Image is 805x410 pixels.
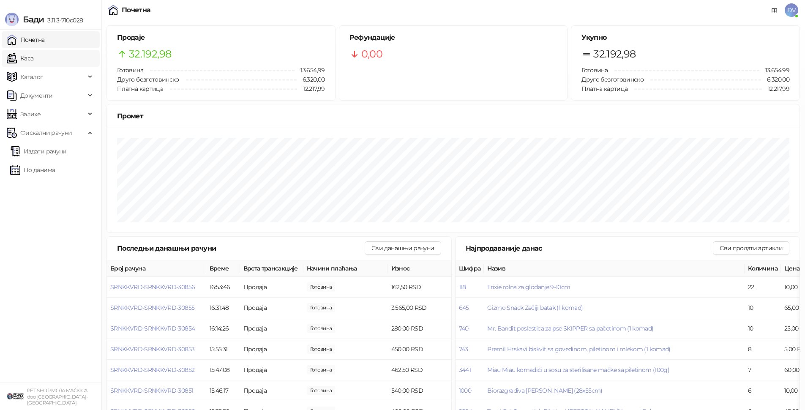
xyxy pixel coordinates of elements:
td: 16:31:48 [206,298,240,318]
td: 16:14:26 [206,318,240,339]
span: 6.320,00 [297,75,325,84]
td: 22 [745,277,781,298]
td: 462,50 RSD [388,360,451,380]
td: 7 [745,360,781,380]
button: Gizmo Snack Zečiji batak (1 komad) [487,304,583,312]
span: 32.192,98 [593,46,636,62]
a: Каса [7,50,33,67]
button: 3441 [459,366,471,374]
td: 162,50 RSD [388,277,451,298]
th: Врста трансакције [240,260,303,277]
td: Продаја [240,380,303,401]
button: 118 [459,283,466,291]
td: 450,00 RSD [388,339,451,360]
td: 8 [745,339,781,360]
a: По данима [10,161,55,178]
span: 32.192,98 [129,46,171,62]
td: Продаја [240,277,303,298]
span: Бади [23,14,44,25]
th: Износ [388,260,451,277]
button: Biorazgradiva [PERSON_NAME] (28x55cm) [487,387,602,394]
th: Шифра [456,260,484,277]
span: Друго безготовинско [581,76,644,83]
span: Залихе [20,106,41,123]
button: SRNKKVRD-SRNKKVRD-30852 [110,366,194,374]
span: Документи [20,87,52,104]
h5: Рефундације [349,33,557,43]
span: Платна картица [117,85,163,93]
span: 1.080,00 [307,324,336,333]
a: Издати рачуни [10,143,67,160]
span: 0,00 [361,46,382,62]
span: 200,00 [307,282,336,292]
th: Број рачуна [107,260,206,277]
span: Фискални рачуни [20,124,72,141]
div: Промет [117,111,789,121]
span: 500,00 [307,365,336,374]
th: Назив [484,260,745,277]
span: 12.217,99 [297,84,325,93]
button: Miau Miau komadići u sosu za sterilisane mačke sa piletinom (100g) [487,366,669,374]
td: 10 [745,298,781,318]
td: 15:55:31 [206,339,240,360]
span: 13.654,99 [295,66,325,75]
span: DV [785,3,798,17]
button: 743 [459,345,468,353]
img: Logo [5,13,19,26]
span: Платна картица [581,85,628,93]
button: SRNKKVRD-SRNKKVRD-30856 [110,283,195,291]
span: Каталог [20,68,43,85]
h5: Продаје [117,33,325,43]
th: Време [206,260,240,277]
div: Најпродаваније данас [466,243,713,254]
h5: Укупно [581,33,789,43]
a: Почетна [7,31,45,48]
span: 3.11.3-710c028 [44,16,83,24]
td: 6 [745,380,781,401]
td: Продаја [240,298,303,318]
td: 280,00 RSD [388,318,451,339]
button: Premil Hrskavi biskvit sa govedinom, piletinom i mlekom (1 komad) [487,345,670,353]
button: 740 [459,325,469,332]
td: 3.565,00 RSD [388,298,451,318]
button: Trixie rolna za glodanje 9-10cm [487,283,570,291]
button: Mr. Bandit poslastica za pse SKIPPER sa pačetinom (1 komad) [487,325,653,332]
th: Количина [745,260,781,277]
td: Продаја [240,360,303,380]
td: 16:53:46 [206,277,240,298]
span: 4.000,00 [307,303,336,312]
button: Сви данашњи рачуни [365,241,441,255]
button: SRNKKVRD-SRNKKVRD-30853 [110,345,194,353]
td: Продаја [240,318,303,339]
span: Готовина [117,66,143,74]
span: 13.654,99 [759,66,789,75]
img: 64x64-companyLogo-9f44b8df-f022-41eb-b7d6-300ad218de09.png [7,388,24,405]
span: SRNKKVRD-SRNKKVRD-30851 [110,387,193,394]
td: Продаја [240,339,303,360]
td: 10 [745,318,781,339]
button: 1000 [459,387,471,394]
span: Друго безготовинско [117,76,179,83]
td: 540,00 RSD [388,380,451,401]
td: 15:47:08 [206,360,240,380]
span: 450,00 [307,344,336,354]
span: 540,00 [307,386,336,395]
button: Сви продати артикли [713,241,789,255]
button: SRNKKVRD-SRNKKVRD-30855 [110,304,194,312]
td: 15:46:17 [206,380,240,401]
button: SRNKKVRD-SRNKKVRD-30854 [110,325,195,332]
small: PET SHOP MOJA MAČKICA doo [GEOGRAPHIC_DATA]-[GEOGRAPHIC_DATA] [27,388,87,406]
button: 645 [459,304,469,312]
span: Готовина [581,66,608,74]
